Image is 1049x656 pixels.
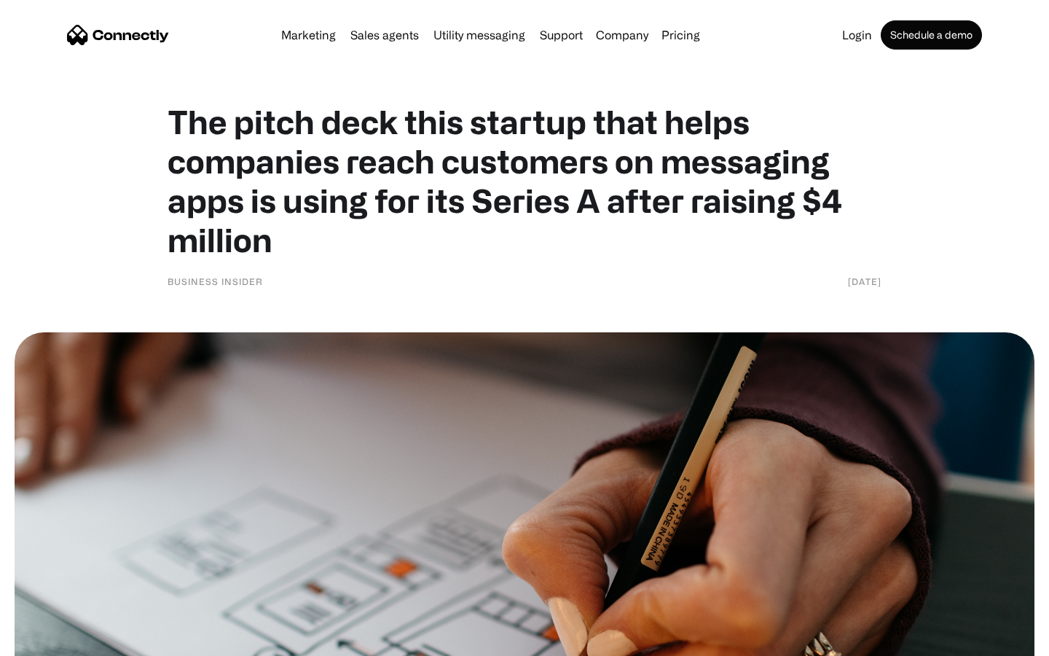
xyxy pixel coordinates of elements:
[168,102,881,259] h1: The pitch deck this startup that helps companies reach customers on messaging apps is using for i...
[275,29,342,41] a: Marketing
[596,25,648,45] div: Company
[848,274,881,289] div: [DATE]
[656,29,706,41] a: Pricing
[428,29,531,41] a: Utility messaging
[836,29,878,41] a: Login
[168,274,263,289] div: Business Insider
[881,20,982,50] a: Schedule a demo
[345,29,425,41] a: Sales agents
[29,630,87,651] ul: Language list
[534,29,589,41] a: Support
[15,630,87,651] aside: Language selected: English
